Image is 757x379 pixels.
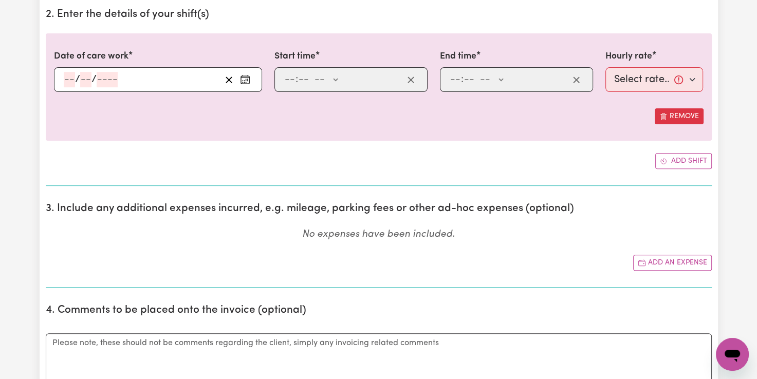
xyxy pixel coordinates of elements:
[46,304,712,317] h2: 4. Comments to be placed onto the invoice (optional)
[440,50,476,63] label: End time
[296,74,298,85] span: :
[302,230,455,239] em: No expenses have been included.
[46,202,712,215] h2: 3. Include any additional expenses incurred, e.g. mileage, parking fees or other ad-hoc expenses ...
[221,72,237,87] button: Clear date
[716,338,749,371] iframe: Button to launch messaging window
[64,72,75,87] input: --
[80,72,91,87] input: --
[284,72,296,87] input: --
[97,72,118,87] input: ----
[450,72,461,87] input: --
[655,108,704,124] button: Remove this shift
[633,255,712,271] button: Add another expense
[75,74,80,85] span: /
[91,74,97,85] span: /
[655,153,712,169] button: Add another shift
[54,50,128,63] label: Date of care work
[298,72,309,87] input: --
[237,72,253,87] button: Enter the date of care work
[464,72,475,87] input: --
[605,50,652,63] label: Hourly rate
[461,74,464,85] span: :
[46,8,712,21] h2: 2. Enter the details of your shift(s)
[274,50,316,63] label: Start time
